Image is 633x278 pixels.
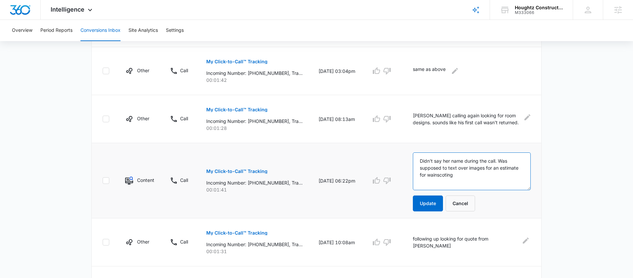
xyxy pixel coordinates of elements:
button: Site Analytics [128,20,158,41]
button: Cancel [446,195,475,211]
p: Incoming Number: [PHONE_NUMBER], Tracking Number: [PHONE_NUMBER], Ring To: [PHONE_NUMBER], Caller... [206,118,303,125]
p: 00:01:28 [206,125,303,132]
p: Incoming Number: [PHONE_NUMBER], Tracking Number: [PHONE_NUMBER], Ring To: [PHONE_NUMBER], Caller... [206,70,303,77]
td: [DATE] 10:08am [311,218,363,266]
td: [DATE] 08:13am [311,95,363,143]
td: [DATE] 06:22pm [311,143,363,218]
p: same as above [413,66,446,76]
td: [DATE] 03:04pm [311,47,363,95]
button: My Click-to-Call™ Tracking [206,54,268,70]
p: Call [180,177,188,184]
p: Call [180,238,188,245]
p: 00:01:42 [206,77,303,83]
p: Content [137,177,154,184]
button: Edit Comments [450,66,460,76]
button: Update [413,195,443,211]
p: My Click-to-Call™ Tracking [206,59,268,64]
textarea: Didn't say her name during the call. Was supposed to text over images for an estimate for wainsco... [413,152,531,190]
p: 00:01:31 [206,248,303,255]
p: Other [137,67,149,74]
p: My Click-to-Call™ Tracking [206,169,268,174]
p: Other [137,115,149,122]
p: Other [137,238,149,245]
button: My Click-to-Call™ Tracking [206,225,268,241]
p: 00:01:41 [206,186,303,193]
button: My Click-to-Call™ Tracking [206,102,268,118]
button: Conversions Inbox [80,20,121,41]
button: Settings [166,20,184,41]
p: Call [180,115,188,122]
p: Incoming Number: [PHONE_NUMBER], Tracking Number: [PHONE_NUMBER], Ring To: [PHONE_NUMBER], Caller... [206,241,303,248]
p: My Click-to-Call™ Tracking [206,107,268,112]
span: Intelligence [51,6,84,13]
p: following up looking for quote from [PERSON_NAME] [413,235,517,249]
div: account id [515,10,563,15]
button: My Click-to-Call™ Tracking [206,163,268,179]
button: Edit Comments [521,235,531,246]
p: Incoming Number: [PHONE_NUMBER], Tracking Number: [PHONE_NUMBER], Ring To: [PHONE_NUMBER], Caller... [206,179,303,186]
button: Edit Comments [524,112,531,123]
p: [PERSON_NAME] calling again looking for room designs. sounds like his first call wasn't returned. [413,112,520,126]
p: My Click-to-Call™ Tracking [206,231,268,235]
div: account name [515,5,563,10]
button: Overview [12,20,32,41]
button: Period Reports [40,20,73,41]
p: Call [180,67,188,74]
